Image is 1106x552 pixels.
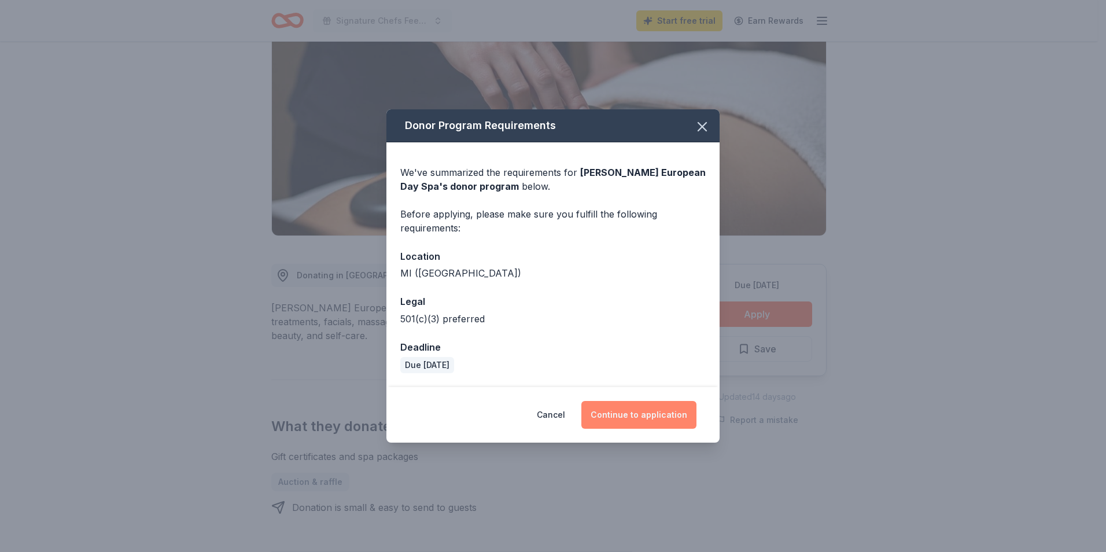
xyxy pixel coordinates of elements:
[400,294,706,309] div: Legal
[537,401,565,429] button: Cancel
[400,249,706,264] div: Location
[386,109,720,142] div: Donor Program Requirements
[400,207,706,235] div: Before applying, please make sure you fulfill the following requirements:
[400,312,706,326] div: 501(c)(3) preferred
[400,165,706,193] div: We've summarized the requirements for below.
[400,340,706,355] div: Deadline
[400,266,706,280] div: MI ([GEOGRAPHIC_DATA])
[581,401,696,429] button: Continue to application
[400,357,454,373] div: Due [DATE]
